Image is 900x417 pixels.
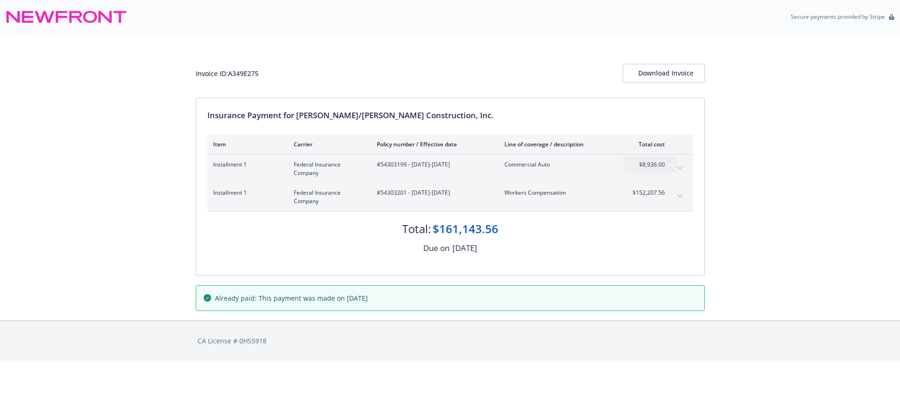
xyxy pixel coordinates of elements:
[377,140,489,148] div: Policy number / Effective date
[423,242,450,254] div: Due on
[672,189,687,204] button: expand content
[638,64,689,82] div: Download Invoice
[504,140,615,148] div: Line of coverage / description
[377,189,489,197] span: #54303201 - [DATE]-[DATE]
[196,68,259,78] div: Invoice ID: A349E275
[504,189,615,197] span: Workers Compensation
[294,189,362,205] span: Federal Insurance Company
[213,189,279,197] span: Installment 1
[294,160,362,177] span: Federal Insurance Company
[433,221,498,237] div: $161,143.56
[630,140,665,148] div: Total cost
[213,140,279,148] div: Item
[377,160,489,169] span: #54303199 - [DATE]-[DATE]
[207,155,693,183] div: Installment 1Federal Insurance Company#54303199 - [DATE]-[DATE]Commercial Auto$8,936.00expand con...
[402,221,431,237] div: Total:
[213,160,279,169] span: Installment 1
[207,109,693,121] div: Insurance Payment for [PERSON_NAME]/[PERSON_NAME] Construction, Inc.
[791,13,885,21] p: Secure payments provided by Stripe
[672,160,687,175] button: expand content
[623,64,705,83] button: Download Invoice
[198,336,703,346] div: CA License # 0H55918
[215,293,368,303] span: Already paid: This payment was made on [DATE]
[294,140,362,148] div: Carrier
[207,183,693,211] div: Installment 1Federal Insurance Company#54303201 - [DATE]-[DATE]Workers Compensation$152,207.56exp...
[504,160,615,169] span: Commercial Auto
[452,242,477,254] div: [DATE]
